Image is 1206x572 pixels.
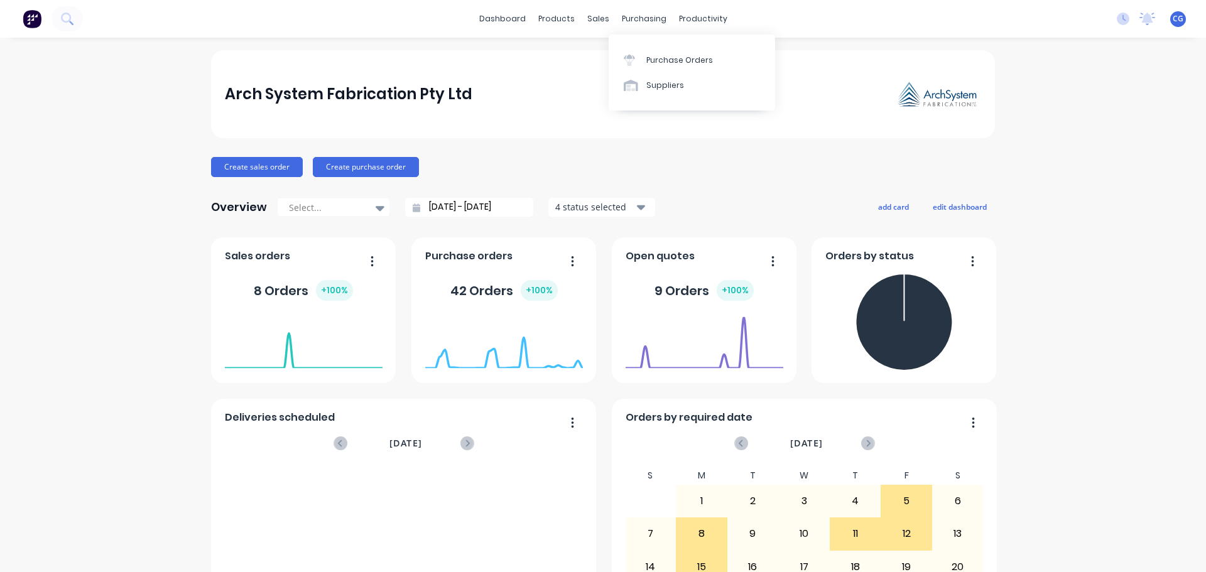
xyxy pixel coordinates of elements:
[933,485,983,517] div: 6
[779,485,829,517] div: 3
[655,280,754,301] div: 9 Orders
[211,157,303,177] button: Create sales order
[933,518,983,549] div: 13
[646,55,713,66] div: Purchase Orders
[609,73,775,98] a: Suppliers
[1173,13,1183,24] span: CG
[673,9,734,28] div: productivity
[790,436,823,450] span: [DATE]
[727,467,779,485] div: T
[548,198,655,217] button: 4 status selected
[893,78,981,111] img: Arch System Fabrication Pty Ltd
[881,485,932,517] div: 5
[881,518,932,549] div: 12
[625,467,676,485] div: S
[616,9,673,28] div: purchasing
[225,410,335,425] span: Deliveries scheduled
[728,485,778,517] div: 2
[225,82,472,107] div: Arch System Fabrication Pty Ltd
[313,157,419,177] button: Create purchase order
[778,467,830,485] div: W
[532,9,581,28] div: products
[626,410,752,425] span: Orders by required date
[870,198,917,215] button: add card
[830,518,881,549] div: 11
[830,485,881,517] div: 4
[646,80,684,91] div: Suppliers
[676,518,727,549] div: 8
[555,200,634,213] div: 4 status selected
[225,249,290,264] span: Sales orders
[626,249,695,264] span: Open quotes
[23,9,41,28] img: Factory
[316,280,353,301] div: + 100 %
[450,280,558,301] div: 42 Orders
[676,467,727,485] div: M
[254,280,353,301] div: 8 Orders
[473,9,532,28] a: dashboard
[881,467,932,485] div: F
[425,249,513,264] span: Purchase orders
[676,485,727,517] div: 1
[932,467,984,485] div: S
[830,467,881,485] div: T
[389,436,422,450] span: [DATE]
[728,518,778,549] div: 9
[581,9,616,28] div: sales
[825,249,914,264] span: Orders by status
[211,195,267,220] div: Overview
[626,518,676,549] div: 7
[521,280,558,301] div: + 100 %
[609,47,775,72] a: Purchase Orders
[717,280,754,301] div: + 100 %
[925,198,995,215] button: edit dashboard
[779,518,829,549] div: 10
